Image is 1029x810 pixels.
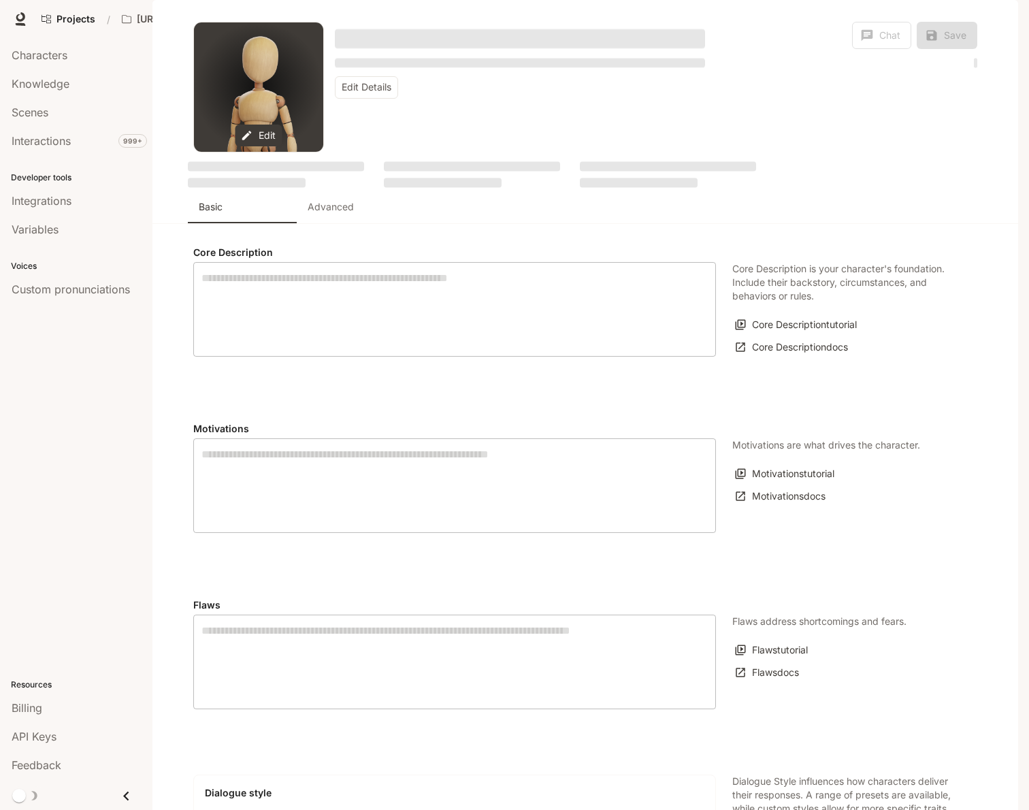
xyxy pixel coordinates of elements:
[732,662,802,684] a: Flawsdocs
[193,246,716,259] h4: Core Description
[732,615,906,628] p: Flaws address shortcomings and fears.
[308,200,354,214] p: Advanced
[101,12,116,27] div: /
[335,76,398,99] button: Edit Details
[732,438,920,452] p: Motivations are what drives the character.
[335,54,705,71] button: Open character details dialog
[193,262,716,357] div: label
[235,125,282,147] button: Edit
[732,639,811,662] button: Flawstutorial
[116,5,234,33] button: All workspaces
[137,14,213,25] p: [URL] Characters
[732,463,838,485] button: Motivationstutorial
[732,262,961,303] p: Core Description is your character's foundation. Include their backstory, circumstances, and beha...
[732,336,851,359] a: Core Descriptiondocs
[194,22,323,152] button: Open character avatar dialog
[193,615,716,709] div: Flaws
[199,200,223,214] p: Basic
[194,22,323,152] div: Avatar image
[732,314,860,336] button: Core Descriptiontutorial
[335,22,705,54] button: Open character details dialog
[732,485,829,508] a: Motivationsdocs
[205,786,704,800] h4: Dialogue style
[35,5,101,33] a: Go to projects
[193,422,716,436] h4: Motivations
[56,14,95,25] span: Projects
[193,598,716,612] h4: Flaws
